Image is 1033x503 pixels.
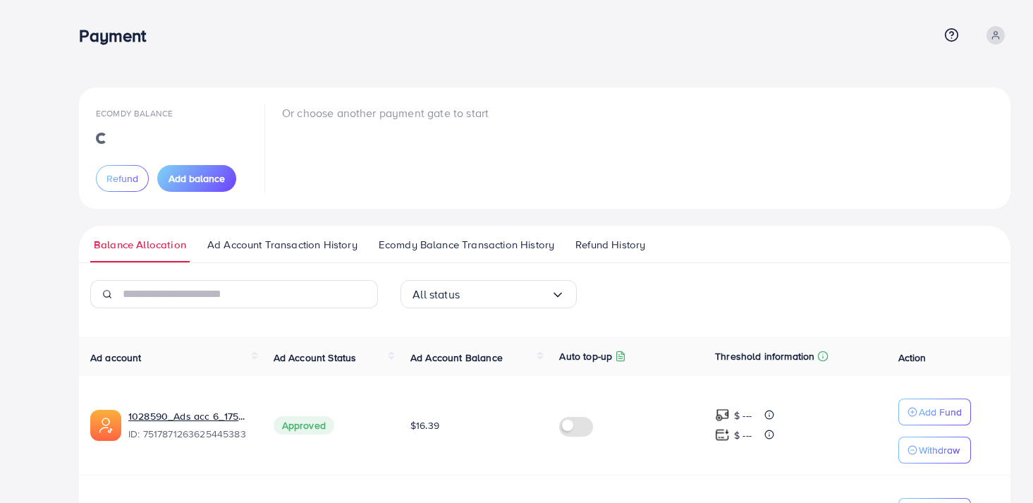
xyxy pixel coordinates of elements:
p: Withdraw [919,442,960,459]
span: Add balance [169,171,225,186]
span: All status [412,284,460,305]
span: Ad Account Status [274,351,357,365]
button: Add balance [157,165,236,192]
button: Refund [96,165,149,192]
p: Add Fund [919,404,962,420]
span: Refund [106,171,138,186]
div: Search for option [401,280,577,308]
span: Ecomdy Balance [96,107,173,119]
button: Add Fund [898,399,971,425]
input: Search for option [460,284,551,305]
img: top-up amount [715,408,730,423]
span: Balance Allocation [94,237,186,253]
span: Refund History [575,237,645,253]
img: ic-ads-acc.e4c84228.svg [90,410,121,441]
p: Auto top-up [559,348,612,365]
span: Ad Account Balance [410,351,503,365]
h3: Payment [79,25,157,46]
img: top-up amount [715,428,730,442]
span: Approved [274,416,334,435]
span: Ecomdy Balance Transaction History [379,237,554,253]
a: 1028590_Ads acc 6_1750390915755 [128,409,251,423]
span: Ad Account Transaction History [207,237,357,253]
div: <span class='underline'>1028590_Ads acc 6_1750390915755</span></br>7517871263625445383 [128,409,251,442]
span: Ad account [90,351,142,365]
span: $16.39 [410,418,439,432]
span: Action [898,351,927,365]
p: Threshold information [715,348,814,365]
p: $ --- [734,407,752,424]
p: $ --- [734,427,752,444]
p: Or choose another payment gate to start [282,104,489,121]
button: Withdraw [898,437,971,463]
span: ID: 7517871263625445383 [128,427,251,441]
